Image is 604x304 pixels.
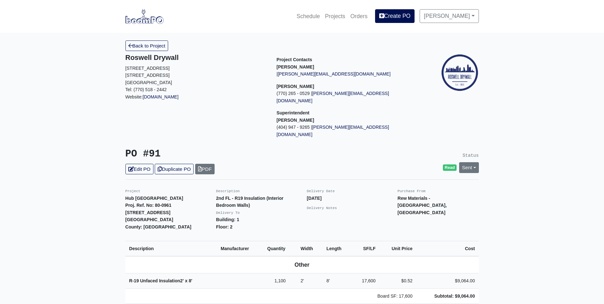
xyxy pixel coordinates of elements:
strong: [DATE] [307,196,322,201]
span: 8' [189,278,192,283]
p: Tel: (770) 518 - 2442 [125,86,267,93]
small: Purchase From [398,189,426,193]
strong: [PERSON_NAME] [277,118,314,123]
h5: Roswell Drywall [125,54,267,62]
strong: Building: 1 [216,217,239,222]
strong: Proj. Ref. No: 80-0961 [125,203,172,208]
a: [PERSON_NAME] [420,9,479,23]
th: Length [323,241,352,256]
span: 2' [301,278,304,283]
a: PDF [195,164,215,174]
span: x [185,278,188,283]
span: 8' [326,278,330,283]
a: Orders [348,9,370,23]
strong: Hub [GEOGRAPHIC_DATA] [125,196,183,201]
a: Create PO [375,9,415,23]
p: [STREET_ADDRESS] [125,72,267,79]
p: | [277,70,418,78]
small: Project [125,189,140,193]
a: Back to Project [125,40,168,51]
th: SF/LF [352,241,380,256]
span: Board SF: 17,600 [377,293,412,299]
th: Description [125,241,217,256]
span: Read [443,164,457,171]
span: Superintendent [277,110,309,115]
th: Width [297,241,323,256]
small: Delivery Date [307,189,335,193]
td: 17,600 [352,273,380,289]
td: $9,064.00 [416,273,479,289]
th: Quantity [263,241,297,256]
strong: County: [GEOGRAPHIC_DATA] [125,224,192,229]
strong: [PERSON_NAME] [277,64,314,69]
strong: R-19 Unfaced Insulation [129,278,192,283]
small: Description [216,189,240,193]
strong: [PERSON_NAME] [277,84,314,89]
th: Cost [416,241,479,256]
a: [DOMAIN_NAME] [143,94,179,99]
a: Projects [323,9,348,23]
a: Duplicate PO [155,164,194,174]
p: (770) 265 - 0529 | [277,90,418,104]
div: Website: [125,54,267,100]
p: Rew Materials - [GEOGRAPHIC_DATA], [GEOGRAPHIC_DATA] [398,195,479,216]
span: Project Contacts [277,57,312,62]
span: 2' [180,278,184,283]
h3: PO #91 [125,148,297,160]
p: [GEOGRAPHIC_DATA] [125,79,267,86]
a: Edit PO [125,164,153,174]
strong: [STREET_ADDRESS] [125,210,171,215]
td: $0.52 [380,273,416,289]
td: Subtotal: $9,064.00 [416,288,479,304]
a: Schedule [294,9,322,23]
a: [PERSON_NAME][EMAIL_ADDRESS][DOMAIN_NAME] [277,91,389,103]
b: Other [295,262,309,268]
strong: 2nd FL - R19 Insulation (Interior Bedroom Walls) [216,196,284,208]
p: [STREET_ADDRESS] [125,65,267,72]
td: 1,100 [263,273,297,289]
th: Unit Price [380,241,416,256]
p: (404) 947 - 9265 | [277,124,418,138]
strong: [GEOGRAPHIC_DATA] [125,217,173,222]
small: Delivery Notes [307,206,337,210]
a: Sent [459,162,479,173]
th: Manufacturer [217,241,263,256]
img: boomPO [125,9,164,24]
a: [PERSON_NAME][EMAIL_ADDRESS][DOMAIN_NAME] [278,71,390,76]
strong: Floor: 2 [216,224,233,229]
small: Delivery To [216,211,240,215]
a: [PERSON_NAME][EMAIL_ADDRESS][DOMAIN_NAME] [277,125,389,137]
small: Status [463,153,479,158]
